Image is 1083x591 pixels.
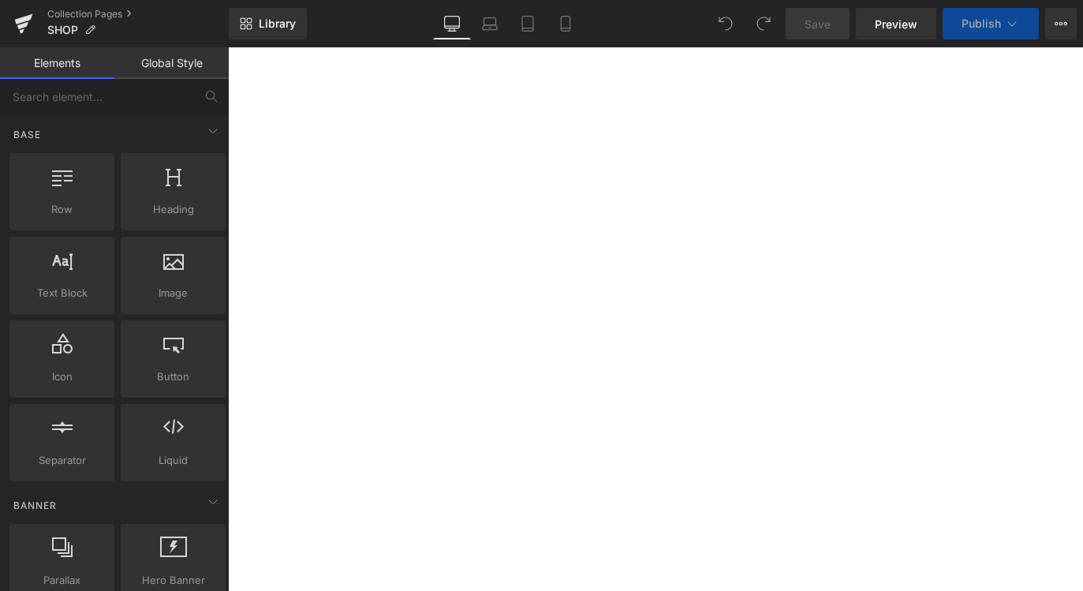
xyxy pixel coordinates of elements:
[12,498,58,513] span: Banner
[805,16,831,32] span: Save
[547,8,584,39] a: Mobile
[125,285,221,301] span: Image
[710,8,741,39] button: Undo
[433,8,471,39] a: Desktop
[12,127,43,142] span: Base
[509,8,547,39] a: Tablet
[14,572,110,589] span: Parallax
[47,24,78,36] span: SHOP
[125,201,221,218] span: Heading
[114,47,229,79] a: Global Style
[259,17,296,31] span: Library
[125,452,221,469] span: Liquid
[14,285,110,301] span: Text Block
[14,201,110,218] span: Row
[748,8,779,39] button: Redo
[856,8,936,39] a: Preview
[47,8,229,21] a: Collection Pages
[1045,8,1077,39] button: More
[14,452,110,469] span: Separator
[125,368,221,385] span: Button
[875,16,917,32] span: Preview
[229,8,307,39] a: New Library
[962,17,1001,30] span: Publish
[471,8,509,39] a: Laptop
[14,368,110,385] span: Icon
[943,8,1039,39] button: Publish
[125,572,221,589] span: Hero Banner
